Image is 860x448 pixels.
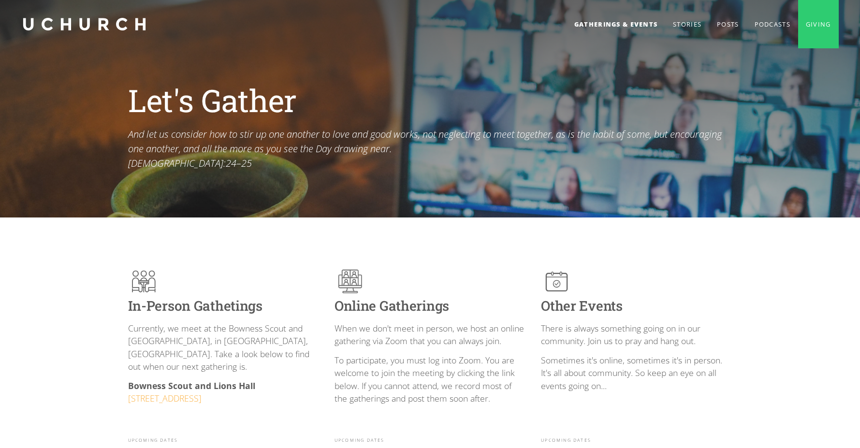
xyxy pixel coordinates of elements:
p: Sometimes it's online, sometimes it's in person. It's all about community. So keep an eye on all ... [541,354,732,392]
div: Upcoming Dates [541,438,732,443]
p: When we don't meet in person, we host an online gathering via Zoom that you can always join. [335,322,525,347]
p: To participate, you must log into Zoom. You are welcome to join the meeting by clicking the link ... [335,354,525,405]
em: And let us consider how to stir up one another to love and good works, not neglecting to meet tog... [128,128,722,170]
strong: Bowness Scout and Lions Hall [128,380,255,391]
h3: In-Person Gathetings [128,297,319,314]
a: [STREET_ADDRESS] [128,392,202,404]
h3: Online Gatherings [335,297,525,314]
p: Currently, we meet at the Bowness Scout and [GEOGRAPHIC_DATA], in [GEOGRAPHIC_DATA], [GEOGRAPHIC_... [128,322,319,373]
div: Upcoming Dates [335,438,525,443]
h1: Let's Gather [128,81,732,119]
div: Upcoming Dates [128,438,319,443]
h3: Other Events [541,297,732,314]
p: There is always something going on in our community. Join us to pray and hang out. [541,322,732,347]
